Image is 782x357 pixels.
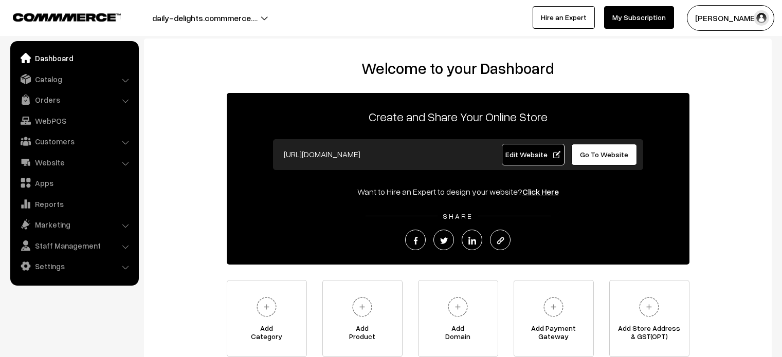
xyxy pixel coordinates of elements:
[754,10,769,26] img: user
[610,324,689,345] span: Add Store Address & GST(OPT)
[252,293,281,321] img: plus.svg
[580,150,628,159] span: Go To Website
[227,280,307,357] a: AddCategory
[13,195,135,213] a: Reports
[604,6,674,29] a: My Subscription
[13,90,135,109] a: Orders
[154,59,761,78] h2: Welcome to your Dashboard
[227,324,306,345] span: Add Category
[419,324,498,345] span: Add Domain
[348,293,376,321] img: plus.svg
[514,324,593,345] span: Add Payment Gateway
[13,257,135,275] a: Settings
[13,174,135,192] a: Apps
[13,10,103,23] a: COMMMERCE
[522,186,559,197] a: Click Here
[418,280,498,357] a: AddDomain
[13,49,135,67] a: Dashboard
[571,144,638,165] a: Go To Website
[227,185,689,198] div: Want to Hire an Expert to design your website?
[13,70,135,88] a: Catalog
[444,293,472,321] img: plus.svg
[539,293,568,321] img: plus.svg
[505,150,560,159] span: Edit Website
[502,144,565,165] a: Edit Website
[13,111,135,130] a: WebPOS
[227,107,689,126] p: Create and Share Your Online Store
[13,215,135,234] a: Marketing
[635,293,663,321] img: plus.svg
[438,212,478,220] span: SHARE
[687,5,774,31] button: [PERSON_NAME]…
[322,280,403,357] a: AddProduct
[323,324,402,345] span: Add Product
[13,132,135,151] a: Customers
[13,236,135,255] a: Staff Management
[533,6,595,29] a: Hire an Expert
[609,280,689,357] a: Add Store Address& GST(OPT)
[116,5,294,31] button: daily-delights.commmerce.…
[13,13,121,21] img: COMMMERCE
[13,153,135,172] a: Website
[514,280,594,357] a: Add PaymentGateway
